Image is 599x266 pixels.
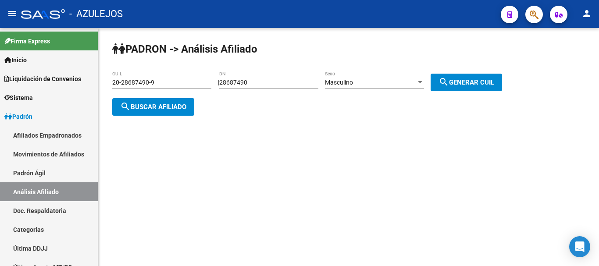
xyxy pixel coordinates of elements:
[4,74,81,84] span: Liquidación de Convenios
[439,78,494,86] span: Generar CUIL
[4,112,32,121] span: Padrón
[581,8,592,19] mat-icon: person
[7,8,18,19] mat-icon: menu
[69,4,123,24] span: - AZULEJOS
[120,101,131,112] mat-icon: search
[120,103,186,111] span: Buscar afiliado
[439,77,449,87] mat-icon: search
[431,74,502,91] button: Generar CUIL
[112,98,194,116] button: Buscar afiliado
[112,43,257,55] strong: PADRON -> Análisis Afiliado
[4,36,50,46] span: Firma Express
[569,236,590,257] div: Open Intercom Messenger
[4,93,33,103] span: Sistema
[325,79,353,86] span: Masculino
[4,55,27,65] span: Inicio
[218,79,509,86] div: |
